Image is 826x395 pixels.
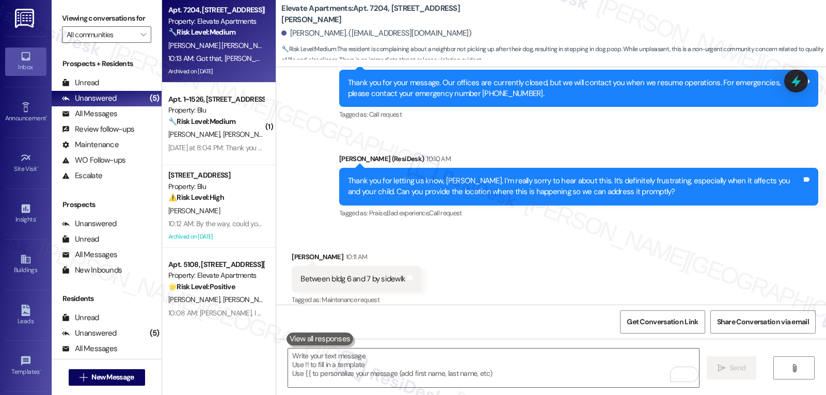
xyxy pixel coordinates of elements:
[168,94,264,105] div: Apt. 1~1526, [STREET_ADDRESS]
[140,30,146,39] i: 
[62,108,117,119] div: All Messages
[168,27,235,37] strong: 🔧 Risk Level: Medium
[339,153,818,168] div: [PERSON_NAME] (ResiDesk)
[168,193,224,202] strong: ⚠️ Risk Level: High
[52,199,162,210] div: Prospects
[387,209,429,217] span: Bad experience ,
[168,105,264,116] div: Property: Blu
[62,10,151,26] label: Viewing conversations for
[710,310,816,334] button: Share Conversation via email
[62,170,102,181] div: Escalate
[707,356,757,380] button: Send
[5,48,46,75] a: Inbox
[62,265,122,276] div: New Inbounds
[62,124,134,135] div: Review follow-ups
[5,200,46,228] a: Insights •
[69,369,145,386] button: New Message
[168,5,264,15] div: Apt. 7204, [STREET_ADDRESS][PERSON_NAME]
[429,209,462,217] span: Call request
[292,251,422,266] div: [PERSON_NAME]
[91,372,134,383] span: New Message
[167,230,265,243] div: Archived on [DATE]
[168,16,264,27] div: Property: Elevate Apartments
[281,3,488,25] b: Elevate Apartments: Apt. 7204, [STREET_ADDRESS][PERSON_NAME]
[40,367,41,374] span: •
[67,26,135,43] input: All communities
[168,143,803,152] div: [DATE] at 8:04 PM: Thank you for your message. Our offices are currently closed, but we will cont...
[62,93,117,104] div: Unanswered
[281,28,471,39] div: [PERSON_NAME]. ([EMAIL_ADDRESS][DOMAIN_NAME])
[168,206,220,215] span: [PERSON_NAME]
[62,234,99,245] div: Unread
[168,181,264,192] div: Property: Blu
[5,149,46,177] a: Site Visit •
[168,170,264,181] div: [STREET_ADDRESS]
[339,206,818,220] div: Tagged as:
[281,45,336,53] strong: 🔧 Risk Level: Medium
[52,293,162,304] div: Residents
[62,155,125,166] div: WO Follow-ups
[168,219,508,228] div: 10:12 AM: By the way, could you share which communities appear on the list you’re seeing when you...
[62,249,117,260] div: All Messages
[62,328,117,339] div: Unanswered
[62,77,99,88] div: Unread
[167,65,265,78] div: Archived on [DATE]
[288,349,699,387] textarea: To enrich screen reader interactions, please activate Accessibility in Grammarly extension settings
[62,312,99,323] div: Unread
[620,310,705,334] button: Get Conversation Link
[147,325,162,341] div: (5)
[369,209,387,217] span: Praise ,
[292,292,422,307] div: Tagged as:
[729,362,745,373] span: Send
[168,130,223,139] span: [PERSON_NAME]
[339,107,818,122] div: Tagged as:
[627,317,698,327] span: Get Conversation Link
[168,117,235,126] strong: 🔧 Risk Level: Medium
[718,364,725,372] i: 
[36,214,37,222] span: •
[5,250,46,278] a: Buildings
[223,295,278,304] span: [PERSON_NAME]
[223,130,275,139] span: [PERSON_NAME]
[168,41,273,50] span: [PERSON_NAME] [PERSON_NAME]
[5,302,46,329] a: Leads
[790,364,798,372] i: 
[5,352,46,380] a: Templates •
[147,90,162,106] div: (5)
[300,274,405,285] div: Between bldg 6 and 7 by sidewlk
[168,295,223,304] span: [PERSON_NAME]
[62,218,117,229] div: Unanswered
[343,251,368,262] div: 10:11 AM
[168,270,264,281] div: Property: Elevate Apartments
[348,176,802,198] div: Thank you for letting us know, [PERSON_NAME]. I’m really sorry to hear about this. It’s definitel...
[168,308,658,318] div: 10:08 AM: [PERSON_NAME], I hope you’re enjoying your time at Elevate Apartments! Has it been meet...
[46,113,47,120] span: •
[15,9,36,28] img: ResiDesk Logo
[348,77,802,100] div: Thank you for your message. Our offices are currently closed, but we will contact you when we res...
[424,153,451,164] div: 10:10 AM
[369,110,402,119] span: Call request
[168,282,235,291] strong: 🌟 Risk Level: Positive
[322,295,379,304] span: Maintenance request
[52,58,162,69] div: Prospects + Residents
[37,164,39,171] span: •
[168,259,264,270] div: Apt. 5108, [STREET_ADDRESS][PERSON_NAME]
[717,317,809,327] span: Share Conversation via email
[62,139,119,150] div: Maintenance
[281,44,826,66] span: : The resident is complaining about a neighbor not picking up after their dog, resulting in stepp...
[80,373,87,382] i: 
[62,343,117,354] div: All Messages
